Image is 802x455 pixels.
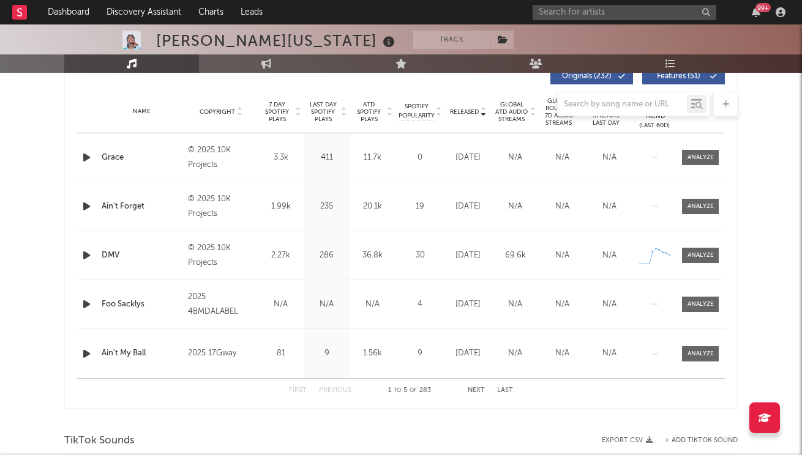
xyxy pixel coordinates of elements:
[399,347,441,360] div: 9
[307,298,347,311] div: N/A
[602,437,653,444] button: Export CSV
[102,201,182,213] a: Ain't Forget
[399,152,441,164] div: 0
[589,201,630,213] div: N/A
[394,388,401,393] span: to
[755,3,771,12] div: 99 +
[307,201,347,213] div: 235
[261,250,301,262] div: 2.27k
[261,347,301,360] div: 81
[542,201,583,213] div: N/A
[102,152,182,164] a: Grace
[410,388,417,393] span: of
[188,241,255,270] div: © 2025 10K Projects
[542,250,583,262] div: N/A
[495,298,536,311] div: N/A
[542,152,583,164] div: N/A
[448,298,489,311] div: [DATE]
[495,347,536,360] div: N/A
[448,152,489,164] div: [DATE]
[497,387,513,394] button: Last
[589,152,630,164] div: N/A
[558,100,687,109] input: Search by song name or URL
[188,143,255,172] div: © 2025 10K Projects
[399,201,441,213] div: 19
[448,347,489,360] div: [DATE]
[550,68,633,84] button: Originals(232)
[102,298,182,311] a: Foo Sacklys
[448,201,489,213] div: [DATE]
[589,298,630,311] div: N/A
[289,387,307,394] button: First
[261,298,301,311] div: N/A
[156,31,398,51] div: [PERSON_NAME][US_STATE]
[642,68,725,84] button: Features(51)
[353,250,392,262] div: 36.8k
[665,437,738,444] button: + Add TikTok Sound
[495,201,536,213] div: N/A
[399,250,441,262] div: 30
[752,7,760,17] button: 99+
[542,298,583,311] div: N/A
[468,387,485,394] button: Next
[376,383,443,398] div: 1 5 283
[495,250,536,262] div: 69.6k
[353,347,392,360] div: 1.56k
[542,347,583,360] div: N/A
[448,250,489,262] div: [DATE]
[307,250,347,262] div: 286
[533,5,716,20] input: Search for artists
[413,31,490,49] button: Track
[558,73,615,80] span: Originals ( 232 )
[102,250,182,262] a: DMV
[307,347,347,360] div: 9
[188,290,255,319] div: 2025 4BMDALABEL
[399,298,441,311] div: 4
[188,346,255,361] div: 2025 17Gway
[261,152,301,164] div: 3.3k
[261,201,301,213] div: 1.99k
[353,298,392,311] div: N/A
[188,192,255,221] div: © 2025 10K Projects
[650,73,706,80] span: Features ( 51 )
[589,250,630,262] div: N/A
[64,434,135,448] span: TikTok Sounds
[102,347,182,360] a: Ain't My Ball
[307,152,347,164] div: 411
[353,201,392,213] div: 20.1k
[353,152,392,164] div: 11.7k
[653,437,738,444] button: + Add TikTok Sound
[319,387,351,394] button: Previous
[495,152,536,164] div: N/A
[589,347,630,360] div: N/A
